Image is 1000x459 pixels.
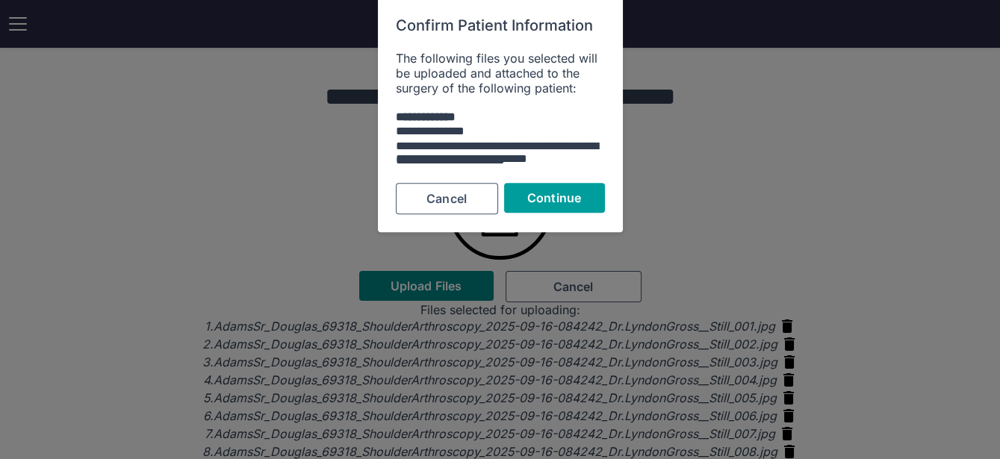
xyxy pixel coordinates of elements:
[396,15,605,36] h6: Confirm Patient Information
[396,184,498,215] button: Cancel
[396,51,605,96] div: The following files you selected will be uploaded and attached to the surgery of the following pa...
[527,191,581,206] span: Continue
[426,192,467,207] span: Cancel
[504,184,605,213] button: Continue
